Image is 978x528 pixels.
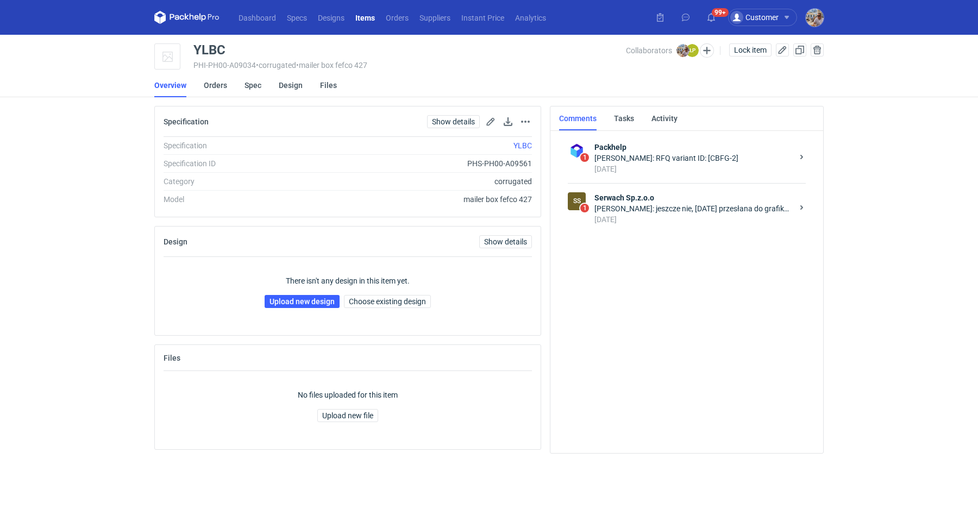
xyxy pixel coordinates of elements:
p: There isn't any design in this item yet. [286,275,410,286]
p: No files uploaded for this item [298,389,398,400]
span: Collaborators [626,46,672,55]
button: Edit item [776,43,789,56]
div: mailer box fefco 427 [311,194,532,205]
div: PHI-PH00-A09034 [193,61,626,70]
button: 99+ [703,9,720,26]
strong: Serwach Sp.z.o.o [594,192,793,203]
span: • corrugated [256,61,296,70]
a: YLBC [513,141,532,150]
h2: Files [164,354,180,362]
span: Lock item [734,46,767,54]
a: Tasks [614,106,634,130]
div: YLBC [193,43,225,56]
div: [PERSON_NAME]: jeszcze nie, [DATE] przesłana do grafika. Mamy jednego mniej niestety przez najbli... [594,203,793,214]
div: Category [164,176,311,187]
a: Upload new design [265,295,340,308]
div: Serwach Sp.z.o.o [568,192,586,210]
img: Packhelp [568,142,586,160]
figcaption: ŁP [686,44,699,57]
div: PHS-PH00-A09561 [311,158,532,169]
button: Edit spec [484,115,497,128]
a: Suppliers [414,11,456,24]
a: Show details [427,115,480,128]
button: Delete item [811,43,824,56]
svg: Packhelp Pro [154,11,220,24]
button: Download specification [501,115,515,128]
div: [DATE] [594,214,793,225]
a: Instant Price [456,11,510,24]
div: Model [164,194,311,205]
a: Overview [154,73,186,97]
button: Duplicate Item [793,43,806,56]
a: Specs [281,11,312,24]
figcaption: SS [568,192,586,210]
a: Orders [204,73,227,97]
div: [PERSON_NAME]: RFQ variant ID: [CBFG-2] [594,153,793,164]
img: Michał Palasek [806,9,824,27]
h2: Specification [164,117,209,126]
button: Customer [728,9,806,26]
a: Items [350,11,380,24]
a: Analytics [510,11,551,24]
div: Specification ID [164,158,311,169]
button: Edit collaborators [700,43,714,58]
a: Design [279,73,303,97]
div: [DATE] [594,164,793,174]
div: corrugated [311,176,532,187]
a: Dashboard [233,11,281,24]
a: Comments [559,106,597,130]
button: Upload new file [317,409,378,422]
div: Specification [164,140,311,151]
span: 1 [580,204,589,212]
button: Lock item [729,43,772,56]
div: Customer [730,11,779,24]
strong: Packhelp [594,142,793,153]
a: Files [320,73,337,97]
h2: Design [164,237,187,246]
img: Michał Palasek [676,44,689,57]
a: Show details [479,235,532,248]
span: • mailer box fefco 427 [296,61,367,70]
a: Orders [380,11,414,24]
a: Activity [651,106,678,130]
a: Designs [312,11,350,24]
span: 1 [580,153,589,162]
button: Choose existing design [344,295,431,308]
button: Actions [519,115,532,128]
span: Upload new file [322,412,373,419]
span: Choose existing design [349,298,426,305]
a: Spec [244,73,261,97]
